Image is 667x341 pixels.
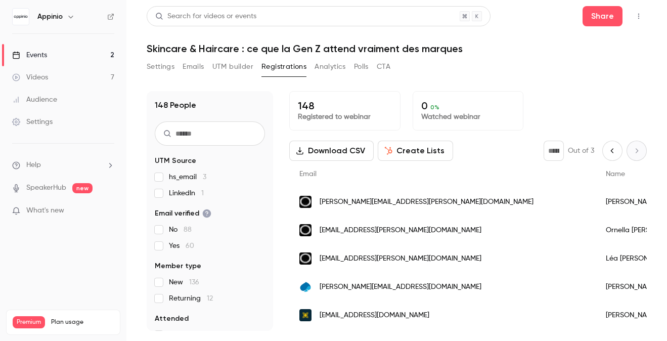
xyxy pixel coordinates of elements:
[183,59,204,75] button: Emails
[169,172,206,182] span: hs_email
[155,11,256,22] div: Search for videos or events
[13,316,45,328] span: Premium
[207,295,213,302] span: 12
[12,72,48,82] div: Videos
[299,170,317,178] span: Email
[320,310,429,321] span: [EMAIL_ADDRESS][DOMAIN_NAME]
[583,6,622,26] button: Share
[299,309,312,321] img: naos.com
[606,170,625,178] span: Name
[102,206,114,216] iframe: Noticeable Trigger
[155,314,189,324] span: Attended
[320,197,533,207] span: [PERSON_NAME][EMAIL_ADDRESS][PERSON_NAME][DOMAIN_NAME]
[320,282,481,292] span: [PERSON_NAME][EMAIL_ADDRESS][DOMAIN_NAME]
[155,99,196,111] h1: 148 People
[378,141,453,161] button: Create Lists
[299,252,312,265] img: loreal.com
[212,59,253,75] button: UTM builder
[299,281,312,293] img: capgemini.com
[169,241,194,251] span: Yes
[320,253,481,264] span: [EMAIL_ADDRESS][PERSON_NAME][DOMAIN_NAME]
[155,156,196,166] span: UTM Source
[298,112,392,122] p: Registered to webinar
[320,225,481,236] span: [EMAIL_ADDRESS][PERSON_NAME][DOMAIN_NAME]
[155,261,201,271] span: Member type
[51,318,114,326] span: Plan usage
[299,196,312,208] img: loreal.com
[189,279,199,286] span: 136
[298,100,392,112] p: 148
[26,183,66,193] a: SpeakerHub
[568,146,594,156] p: Out of 3
[169,330,194,340] span: No
[12,160,114,170] li: help-dropdown-opener
[421,100,515,112] p: 0
[12,50,47,60] div: Events
[12,117,53,127] div: Settings
[377,59,390,75] button: CTA
[186,242,194,249] span: 60
[72,183,93,193] span: new
[26,160,41,170] span: Help
[430,104,439,111] span: 0 %
[203,174,206,181] span: 3
[13,9,29,25] img: Appinio
[602,141,622,161] button: Previous page
[12,95,57,105] div: Audience
[147,42,647,55] h1: Skincare & Haircare : ce que la Gen Z attend vraiment des marques
[315,59,346,75] button: Analytics
[299,224,312,236] img: loreal.com
[289,141,374,161] button: Download CSV
[155,208,211,219] span: Email verified
[201,190,204,197] span: 1
[26,205,64,216] span: What's new
[37,12,63,22] h6: Appinio
[147,59,174,75] button: Settings
[421,112,515,122] p: Watched webinar
[354,59,369,75] button: Polls
[169,188,204,198] span: LinkedIn
[261,59,306,75] button: Registrations
[169,225,192,235] span: No
[169,293,213,304] span: Returning
[184,226,192,233] span: 88
[169,277,199,287] span: New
